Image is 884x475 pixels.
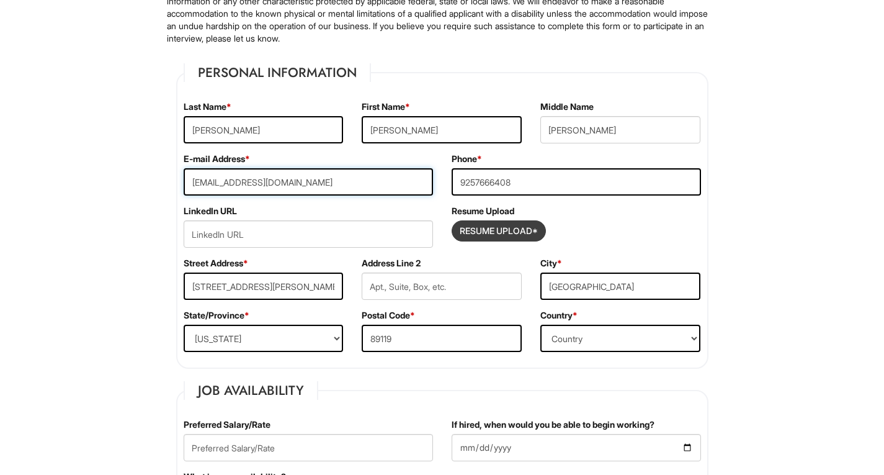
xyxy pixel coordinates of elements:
[540,273,700,300] input: City
[452,205,514,217] label: Resume Upload
[540,101,594,113] label: Middle Name
[540,257,562,269] label: City
[540,325,700,352] select: Country
[452,153,482,165] label: Phone
[184,418,270,431] label: Preferred Salary/Rate
[184,220,433,248] input: LinkedIn URL
[452,168,701,196] input: Phone
[184,381,318,400] legend: Job Availability
[452,418,654,431] label: If hired, when would you be able to begin working?
[362,325,522,352] input: Postal Code
[540,116,700,143] input: Middle Name
[184,309,249,322] label: State/Province
[184,63,371,82] legend: Personal Information
[184,257,248,269] label: Street Address
[184,153,250,165] label: E-mail Address
[362,116,522,143] input: First Name
[184,205,237,217] label: LinkedIn URL
[184,168,433,196] input: E-mail Address
[362,309,415,322] label: Postal Code
[184,434,433,461] input: Preferred Salary/Rate
[452,220,546,242] button: Resume Upload*Resume Upload*
[362,273,522,300] input: Apt., Suite, Box, etc.
[184,101,231,113] label: Last Name
[184,273,344,300] input: Street Address
[362,101,410,113] label: First Name
[362,257,421,269] label: Address Line 2
[184,325,344,352] select: State/Province
[540,309,578,322] label: Country
[184,116,344,143] input: Last Name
